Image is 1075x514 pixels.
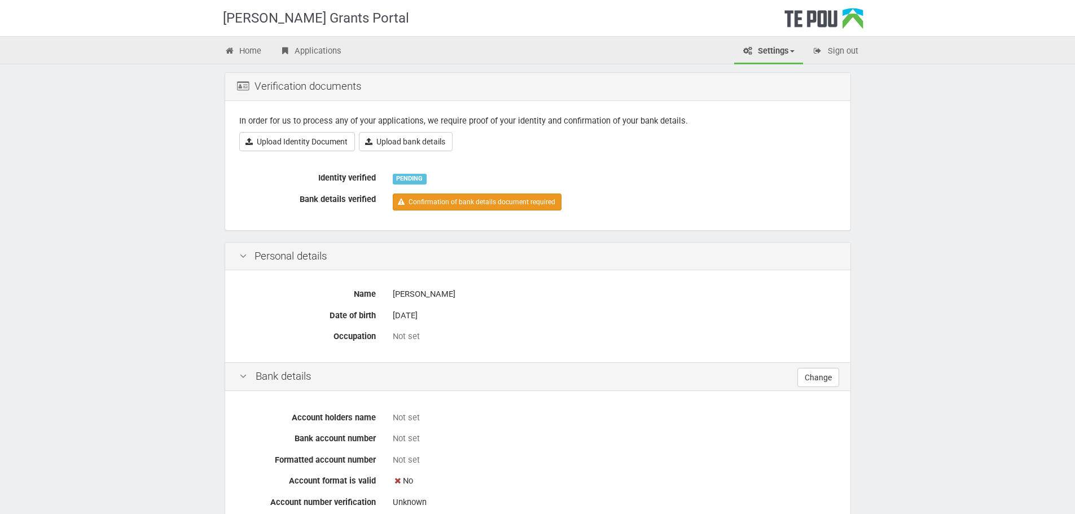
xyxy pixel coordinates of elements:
[216,39,270,64] a: Home
[393,433,836,445] div: Not set
[225,243,850,271] div: Personal details
[393,412,836,424] div: Not set
[734,39,803,64] a: Settings
[271,39,350,64] a: Applications
[231,471,384,487] label: Account format is valid
[393,454,836,466] div: Not set
[393,194,561,210] a: Confirmation of bank details document required
[231,493,384,508] label: Account number verification
[231,190,384,205] label: Bank details verified
[393,471,836,491] div: No
[393,174,427,184] div: PENDING
[359,132,453,151] a: Upload bank details
[804,39,867,64] a: Sign out
[231,306,384,322] label: Date of birth
[393,284,836,304] div: [PERSON_NAME]
[393,306,836,326] div: [DATE]
[231,408,384,424] label: Account holders name
[231,429,384,445] label: Bank account number
[225,362,850,391] div: Bank details
[231,284,384,300] label: Name
[239,115,836,127] p: In order for us to process any of your applications, we require proof of your identity and confir...
[231,168,384,184] label: Identity verified
[225,73,850,101] div: Verification documents
[231,450,384,466] label: Formatted account number
[231,327,384,342] label: Occupation
[393,493,836,512] div: Unknown
[239,132,355,151] a: Upload Identity Document
[784,8,863,36] div: Te Pou Logo
[393,331,836,342] div: Not set
[797,368,839,387] a: Change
